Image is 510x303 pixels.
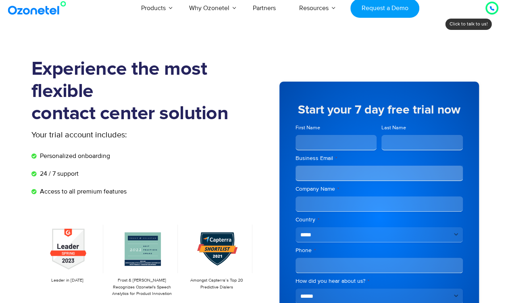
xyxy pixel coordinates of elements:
[38,187,127,196] span: Access to all premium features
[381,124,463,132] label: Last Name
[296,185,463,193] label: Company Name
[35,277,100,284] p: Leader in [DATE]
[38,151,110,161] span: Personalized onboarding
[296,124,377,132] label: First Name
[110,277,174,297] p: Frost & [PERSON_NAME] Recognizes Ozonetel's Speech Analytics for Product Innovation
[296,216,463,224] label: Country
[296,154,463,162] label: Business Email
[184,277,248,290] p: Amongst Capterra’s Top 20 Predictive Dialers
[296,104,463,116] h5: Start your 7 day free trial now
[31,58,255,125] h1: Experience the most flexible contact center solution
[296,246,463,255] label: Phone
[38,169,79,179] span: 24 / 7 support
[296,277,463,285] label: How did you hear about us?
[31,129,195,141] p: Your trial account includes:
